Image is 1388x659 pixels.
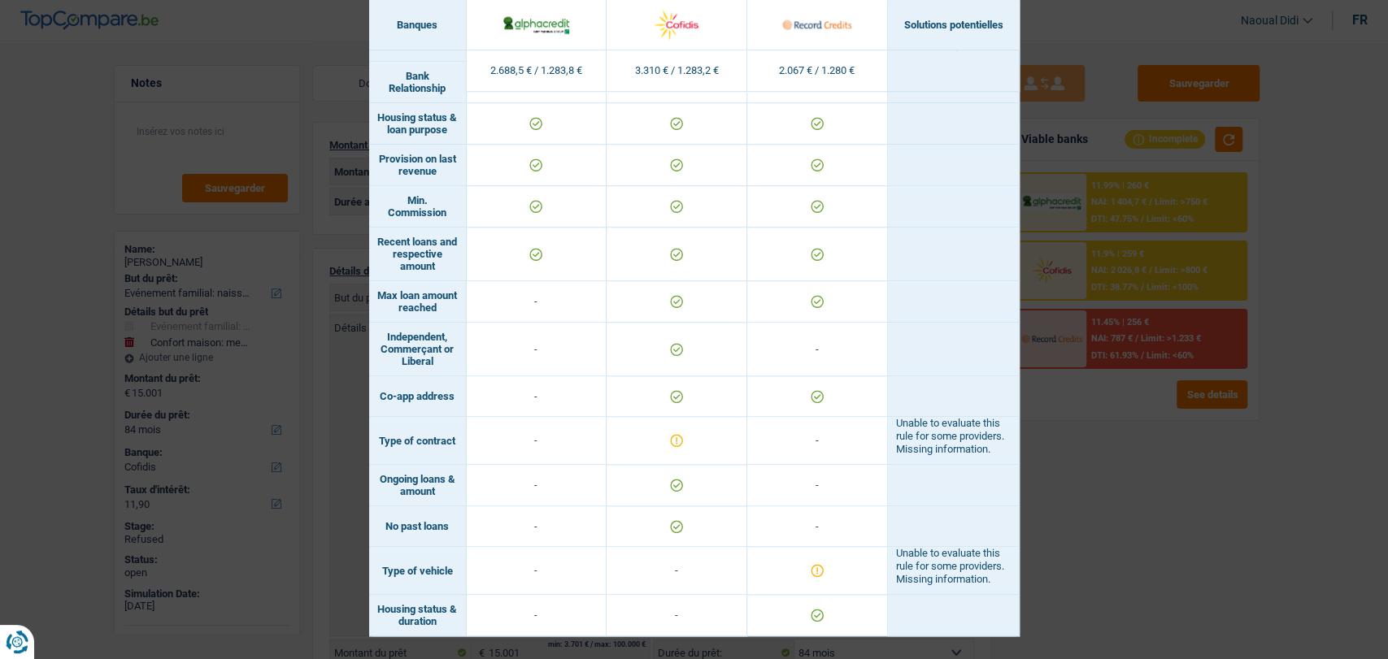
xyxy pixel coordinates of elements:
td: - [467,595,607,636]
td: - [467,547,607,595]
td: - [467,506,607,547]
td: Unable to evaluate this rule for some providers. Missing information. [888,417,1020,465]
td: Independent, Commerçant or Liberal [369,323,467,376]
td: - [467,465,607,506]
td: - [747,465,888,506]
td: Housing status & loan purpose [369,103,467,145]
td: Ongoing loans & amount [369,465,467,506]
td: - [467,323,607,376]
td: Housing status & duration [369,595,467,636]
td: Recent loans and respective amount [369,228,467,281]
td: Min. Commission [369,186,467,228]
td: - [467,376,607,417]
td: Max loan amount reached [369,281,467,323]
img: Cofidis [642,7,711,42]
td: 2.688,5 € / 1.283,8 € [467,50,607,92]
td: Provision on last revenue [369,145,467,186]
td: 2.067 € / 1.280 € [747,50,888,92]
td: - [467,281,607,323]
td: Unable to evaluate this rule for some providers. Missing information. [888,547,1020,595]
td: Co-app address [369,376,467,417]
td: - [607,595,747,636]
td: - [747,506,888,547]
td: Bank Relationship [369,62,467,103]
td: Type of vehicle [369,547,467,595]
td: No past loans [369,506,467,547]
img: Record Credits [782,7,851,42]
td: - [467,417,607,465]
td: - [747,417,888,465]
img: AlphaCredit [502,14,571,35]
td: 3.310 € / 1.283,2 € [607,50,747,92]
td: - [607,547,747,595]
td: - [747,323,888,376]
td: Type of contract [369,417,467,465]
